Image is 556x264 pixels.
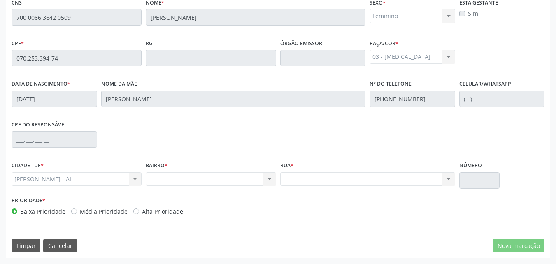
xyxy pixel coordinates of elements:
[370,78,412,91] label: Nº do Telefone
[142,207,183,216] label: Alta Prioridade
[12,239,40,253] button: Limpar
[12,37,24,50] label: CPF
[12,91,97,107] input: __/__/____
[12,119,67,131] label: CPF do responsável
[12,194,45,207] label: Prioridade
[146,37,153,50] label: RG
[459,159,482,172] label: Número
[12,78,70,91] label: Data de nascimento
[280,159,293,172] label: Rua
[459,78,511,91] label: Celular/WhatsApp
[493,239,544,253] button: Nova marcação
[370,37,398,50] label: Raça/cor
[43,239,77,253] button: Cancelar
[146,159,167,172] label: BAIRRO
[370,91,455,107] input: (__) _____-_____
[459,91,545,107] input: (__) _____-_____
[101,78,137,91] label: Nome da mãe
[12,159,44,172] label: CIDADE - UF
[12,131,97,148] input: ___.___.___-__
[468,9,478,18] label: Sim
[80,207,128,216] label: Média Prioridade
[20,207,65,216] label: Baixa Prioridade
[280,37,322,50] label: Órgão emissor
